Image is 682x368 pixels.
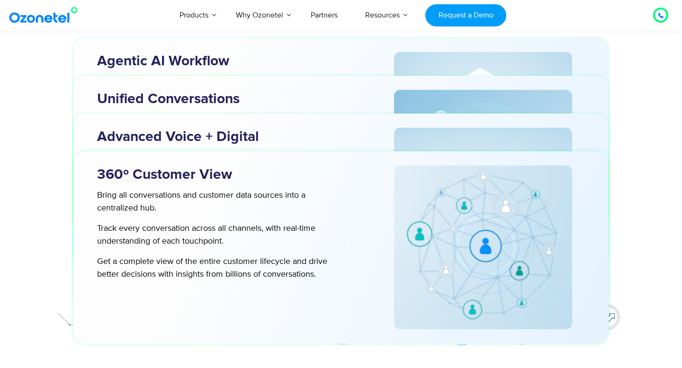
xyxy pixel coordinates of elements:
[97,52,362,70] h3: Agentic AI Workflow
[97,166,362,184] h3: 360º Customer View
[45,85,637,130] div: Customer Experiences
[97,90,362,108] h3: Unified Conversations
[97,222,343,248] p: Track every conversation across all channels, with real-time understanding of each touchpoint.
[97,128,362,146] h3: Advanced Voice + Digital
[97,255,343,281] p: Get a complete view of the entire customer lifecycle and drive better decisions with insights fro...
[425,4,506,26] a: Request a Demo
[97,189,343,215] p: Bring all conversations and customer data sources into a centralized hub.
[45,131,637,141] div: Turn every conversation into a growth engine for your enterprise.
[45,60,637,90] div: Orchestrate Intelligent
